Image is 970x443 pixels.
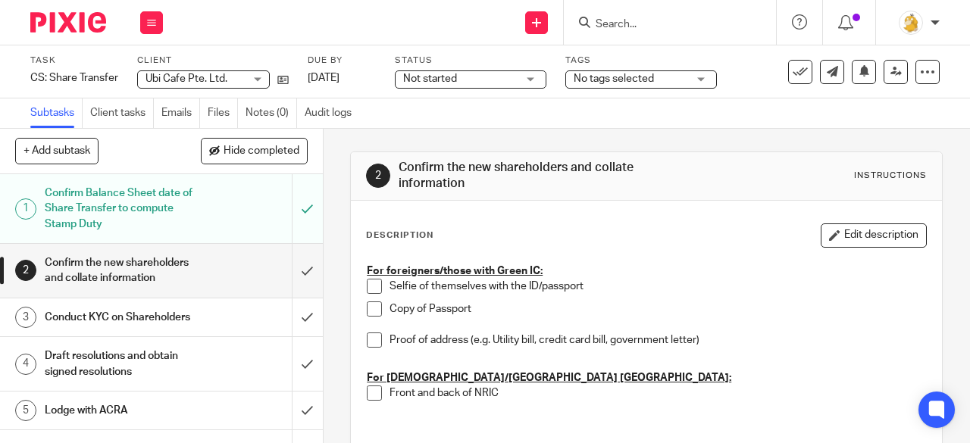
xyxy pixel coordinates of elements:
[30,12,106,33] img: Pixie
[45,182,199,236] h1: Confirm Balance Sheet date of Share Transfer to compute Stamp Duty
[308,73,339,83] span: [DATE]
[395,55,546,67] label: Status
[45,251,199,290] h1: Confirm the new shareholders and collate information
[367,266,543,276] u: For foreigners/those with Green IC:
[899,11,923,35] img: MicrosoftTeams-image.png
[30,98,83,128] a: Subtasks
[366,229,433,242] p: Description
[15,260,36,281] div: 2
[390,332,926,348] p: Proof of address (e.g. Utility bill, credit card bill, government letter)
[366,164,390,188] div: 2
[15,400,36,421] div: 5
[30,55,118,67] label: Task
[308,55,376,67] label: Due by
[15,138,99,164] button: + Add subtask
[821,223,927,248] button: Edit description
[390,301,926,317] p: Copy of Passport
[367,373,731,383] u: For [DEMOGRAPHIC_DATA]/[GEOGRAPHIC_DATA] [GEOGRAPHIC_DATA]:
[15,198,36,220] div: 1
[145,73,227,84] span: Ubi Cafe Pte. Ltd.
[30,70,118,86] div: CS: Share Transfer
[390,385,926,401] p: Front and back of NRIC
[90,98,154,128] a: Client tasks
[305,98,359,128] a: Audit logs
[208,98,238,128] a: Files
[45,306,199,329] h1: Conduct KYC on Shareholders
[15,354,36,375] div: 4
[224,145,299,158] span: Hide completed
[137,55,289,67] label: Client
[399,160,679,192] h1: Confirm the new shareholders and collate information
[246,98,297,128] a: Notes (0)
[403,73,457,84] span: Not started
[45,399,199,422] h1: Lodge with ACRA
[565,55,717,67] label: Tags
[201,138,308,164] button: Hide completed
[574,73,654,84] span: No tags selected
[45,345,199,383] h1: Draft resolutions and obtain signed resolutions
[854,170,927,182] div: Instructions
[161,98,200,128] a: Emails
[390,279,926,294] p: Selfie of themselves with the ID/passport
[15,307,36,328] div: 3
[594,18,731,32] input: Search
